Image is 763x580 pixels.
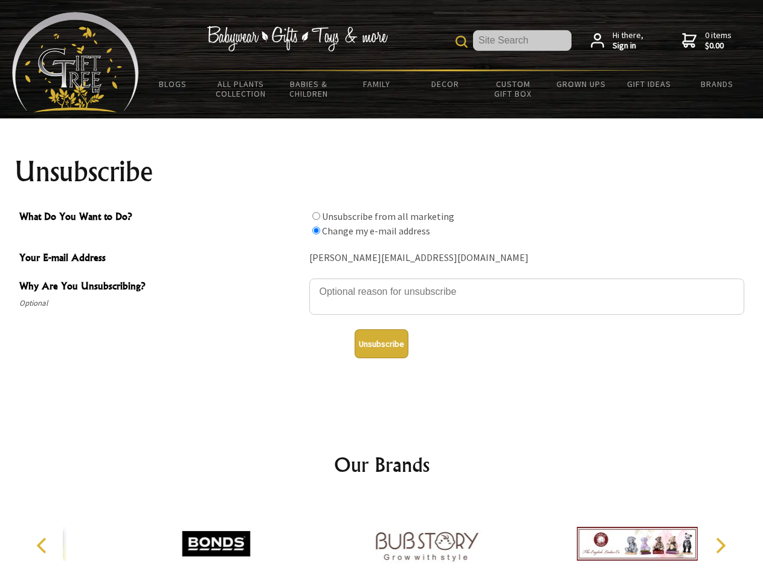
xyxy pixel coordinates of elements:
[705,30,732,51] span: 0 items
[19,279,303,296] span: Why Are You Unsubscribing?
[411,71,479,97] a: Decor
[207,26,388,51] img: Babywear - Gifts - Toys & more
[312,227,320,234] input: What Do You Want to Do?
[343,71,411,97] a: Family
[139,71,207,97] a: BLOGS
[312,212,320,220] input: What Do You Want to Do?
[12,12,139,112] img: Babyware - Gifts - Toys and more...
[207,71,275,106] a: All Plants Collection
[613,30,643,51] span: Hi there,
[707,532,733,559] button: Next
[705,40,732,51] strong: $0.00
[30,532,57,559] button: Previous
[479,71,547,106] a: Custom Gift Box
[309,279,744,315] textarea: Why Are You Unsubscribing?
[456,36,468,48] img: product search
[615,71,683,97] a: Gift Ideas
[309,249,744,268] div: [PERSON_NAME][EMAIL_ADDRESS][DOMAIN_NAME]
[19,209,303,227] span: What Do You Want to Do?
[322,210,454,222] label: Unsubscribe from all marketing
[355,329,408,358] button: Unsubscribe
[24,450,739,479] h2: Our Brands
[19,250,303,268] span: Your E-mail Address
[473,30,571,51] input: Site Search
[682,30,732,51] a: 0 items$0.00
[275,71,343,106] a: Babies & Children
[547,71,615,97] a: Grown Ups
[322,225,430,237] label: Change my e-mail address
[19,296,303,311] span: Optional
[591,30,643,51] a: Hi there,Sign in
[683,71,752,97] a: Brands
[14,157,749,186] h1: Unsubscribe
[613,40,643,51] strong: Sign in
